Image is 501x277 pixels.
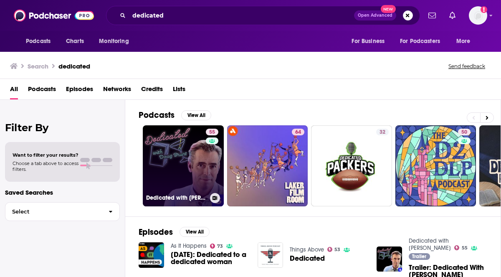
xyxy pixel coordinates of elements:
a: 73 [210,244,223,249]
h3: Search [28,62,48,70]
button: Open AdvancedNew [354,10,396,20]
input: Search podcasts, credits, & more... [129,9,354,22]
span: Select [5,209,102,214]
span: New [381,5,396,13]
h3: Dedicated with [PERSON_NAME] [146,194,207,201]
button: open menu [346,33,395,49]
span: Charts [66,36,84,47]
a: 64 [227,125,308,206]
span: 55 [209,128,215,137]
a: 55 [206,129,218,135]
a: Dedicated with Doug Brunt [409,237,451,252]
span: Choose a tab above to access filters. [13,160,78,172]
button: Select [5,202,120,221]
button: Send feedback [446,63,488,70]
button: View All [181,110,211,120]
a: 32 [376,129,389,135]
a: Things Above [290,246,324,253]
span: Open Advanced [358,13,392,18]
img: User Profile [469,6,487,25]
button: open menu [20,33,61,49]
button: open menu [395,33,452,49]
span: [DATE]: Dedicated to a dedicated woman [171,251,248,265]
a: 55 [454,245,468,250]
a: Podcasts [28,82,56,99]
span: For Business [352,36,385,47]
a: Dedicated [290,255,325,262]
a: 53 [327,247,341,252]
a: 32 [311,125,392,206]
img: January 16: Dedicated to a dedicated woman [139,242,164,268]
h3: dedicated [58,62,90,70]
a: Charts [61,33,89,49]
svg: Add a profile image [481,6,487,13]
button: View All [180,227,210,237]
h2: Episodes [139,227,173,237]
span: 53 [334,248,340,252]
img: Podchaser - Follow, Share and Rate Podcasts [14,8,94,23]
a: EpisodesView All [139,227,210,237]
a: PodcastsView All [139,110,211,120]
button: open menu [93,33,139,49]
span: For Podcasters [400,36,440,47]
a: As It Happens [171,242,207,249]
a: January 16: Dedicated to a dedicated woman [171,251,248,265]
span: 55 [462,246,468,250]
a: Episodes [66,82,93,99]
a: Lists [173,82,185,99]
span: 73 [217,244,223,248]
a: Credits [141,82,163,99]
span: Logged in as chonisebass [469,6,487,25]
span: 64 [295,128,301,137]
a: 50 [395,125,476,206]
img: Dedicated [258,242,283,268]
a: Show notifications dropdown [425,8,439,23]
span: Want to filter your results? [13,152,78,158]
h2: Filter By [5,122,120,134]
p: Saved Searches [5,188,120,196]
a: All [10,82,18,99]
span: More [456,36,471,47]
span: 32 [380,128,385,137]
h2: Podcasts [139,110,175,120]
button: Show profile menu [469,6,487,25]
span: 50 [461,128,467,137]
button: open menu [450,33,481,49]
div: Search podcasts, credits, & more... [106,6,420,25]
a: 55Dedicated with [PERSON_NAME] [143,125,224,206]
span: Podcasts [26,36,51,47]
a: Show notifications dropdown [446,8,459,23]
img: Trailer: Dedicated With Doug Brunt [377,247,402,272]
span: Monitoring [99,36,129,47]
a: 50 [458,129,471,135]
a: Networks [103,82,131,99]
a: 64 [292,129,304,135]
span: Trailer [412,254,426,259]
